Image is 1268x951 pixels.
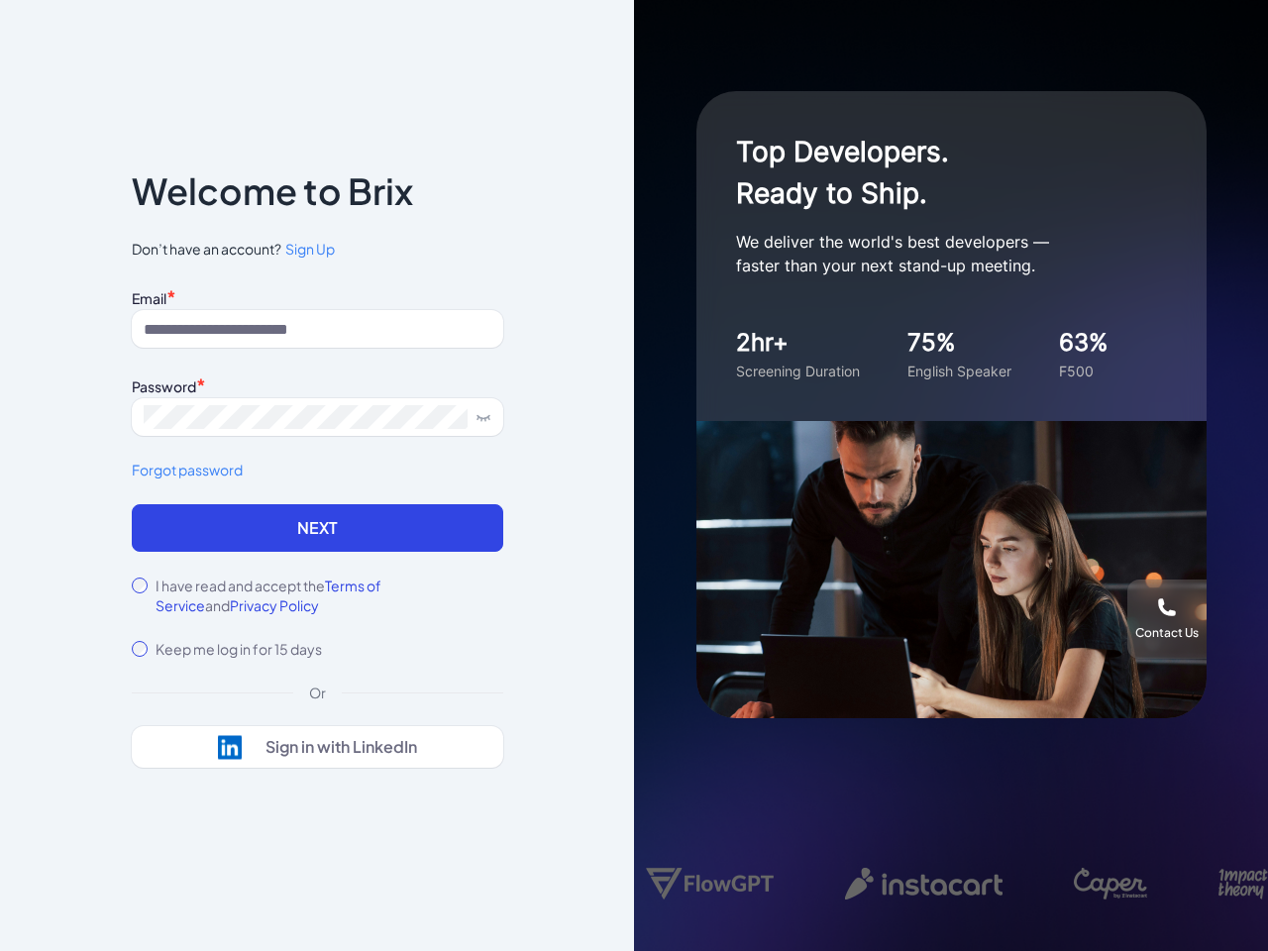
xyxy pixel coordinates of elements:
button: Contact Us [1127,580,1207,659]
h1: Top Developers. Ready to Ship. [736,131,1132,214]
label: Password [132,377,196,395]
div: 63% [1059,325,1109,361]
span: Don’t have an account? [132,239,503,260]
div: 75% [907,325,1011,361]
div: Contact Us [1135,625,1199,641]
p: We deliver the world's best developers — faster than your next stand-up meeting. [736,230,1132,277]
label: Email [132,289,166,307]
a: Forgot password [132,460,503,480]
label: I have read and accept the and [156,576,503,615]
div: Sign in with LinkedIn [265,737,417,757]
label: Keep me log in for 15 days [156,639,322,659]
button: Sign in with LinkedIn [132,726,503,768]
span: Sign Up [285,240,335,258]
div: F500 [1059,361,1109,381]
div: 2hr+ [736,325,860,361]
p: Welcome to Brix [132,175,413,207]
span: Privacy Policy [230,596,319,614]
button: Next [132,504,503,552]
div: English Speaker [907,361,1011,381]
a: Sign Up [281,239,335,260]
div: Or [293,683,342,702]
div: Screening Duration [736,361,860,381]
